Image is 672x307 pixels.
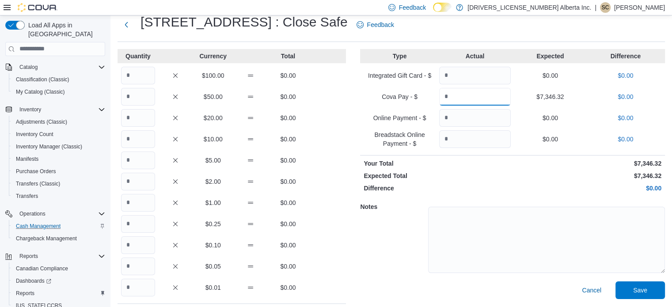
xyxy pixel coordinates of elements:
[19,106,41,113] span: Inventory
[16,265,68,272] span: Canadian Compliance
[196,177,230,186] p: $2.00
[196,92,230,101] p: $50.00
[25,21,105,38] span: Load All Apps in [GEOGRAPHIC_DATA]
[12,117,71,127] a: Adjustments (Classic)
[19,210,46,217] span: Operations
[196,241,230,250] p: $0.10
[271,114,305,122] p: $0.00
[121,52,155,61] p: Quantity
[353,16,398,34] a: Feedback
[12,166,105,177] span: Purchase Orders
[140,13,348,31] h1: [STREET_ADDRESS] : Close Safe
[12,276,55,286] a: Dashboards
[9,275,109,287] a: Dashboards
[12,288,38,299] a: Reports
[364,171,511,180] p: Expected Total
[118,16,135,34] button: Next
[16,143,82,150] span: Inventory Manager (Classic)
[9,73,109,86] button: Classification (Classic)
[121,236,155,254] input: Quantity
[9,116,109,128] button: Adjustments (Classic)
[121,67,155,84] input: Quantity
[364,114,435,122] p: Online Payment - $
[18,3,57,12] img: Cova
[364,130,435,148] p: Breadstack Online Payment - $
[433,3,452,12] input: Dark Mode
[590,92,661,101] p: $0.00
[271,92,305,101] p: $0.00
[271,198,305,207] p: $0.00
[16,208,105,219] span: Operations
[196,135,230,144] p: $10.00
[9,128,109,140] button: Inventory Count
[514,159,661,168] p: $7,346.32
[514,52,586,61] p: Expected
[12,141,86,152] a: Inventory Manager (Classic)
[271,135,305,144] p: $0.00
[16,208,49,219] button: Operations
[439,88,511,106] input: Quantity
[364,71,435,80] p: Integrated Gift Card - $
[16,235,77,242] span: Chargeback Management
[12,154,105,164] span: Manifests
[16,290,34,297] span: Reports
[196,262,230,271] p: $0.05
[12,288,105,299] span: Reports
[196,156,230,165] p: $5.00
[439,67,511,84] input: Quantity
[121,88,155,106] input: Quantity
[2,103,109,116] button: Inventory
[614,2,665,13] p: [PERSON_NAME]
[12,276,105,286] span: Dashboards
[196,71,230,80] p: $100.00
[364,184,511,193] p: Difference
[9,262,109,275] button: Canadian Compliance
[12,191,42,201] a: Transfers
[578,281,605,299] button: Cancel
[121,130,155,148] input: Quantity
[16,223,61,230] span: Cash Management
[633,286,647,295] span: Save
[514,114,586,122] p: $0.00
[12,263,72,274] a: Canadian Compliance
[12,233,80,244] a: Chargeback Management
[16,131,53,138] span: Inventory Count
[12,129,105,140] span: Inventory Count
[16,168,56,175] span: Purchase Orders
[121,215,155,233] input: Quantity
[271,262,305,271] p: $0.00
[9,140,109,153] button: Inventory Manager (Classic)
[467,2,591,13] p: [DRIVERS_LICENSE_NUMBER] Alberta Inc.
[514,71,586,80] p: $0.00
[2,250,109,262] button: Reports
[595,2,596,13] p: |
[19,253,38,260] span: Reports
[590,52,661,61] p: Difference
[12,129,57,140] a: Inventory Count
[271,283,305,292] p: $0.00
[615,281,665,299] button: Save
[590,71,661,80] p: $0.00
[514,92,586,101] p: $7,346.32
[16,251,42,262] button: Reports
[9,287,109,299] button: Reports
[271,220,305,228] p: $0.00
[12,233,105,244] span: Chargeback Management
[121,173,155,190] input: Quantity
[271,52,305,61] p: Total
[439,109,511,127] input: Quantity
[590,135,661,144] p: $0.00
[514,184,661,193] p: $0.00
[439,130,511,148] input: Quantity
[12,154,42,164] a: Manifests
[196,52,230,61] p: Currency
[12,74,73,85] a: Classification (Classic)
[9,165,109,178] button: Purchase Orders
[12,141,105,152] span: Inventory Manager (Classic)
[9,220,109,232] button: Cash Management
[121,152,155,169] input: Quantity
[2,208,109,220] button: Operations
[19,64,38,71] span: Catalog
[514,171,661,180] p: $7,346.32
